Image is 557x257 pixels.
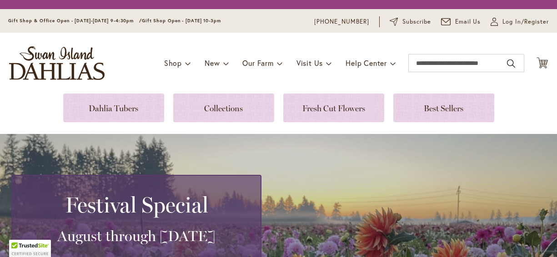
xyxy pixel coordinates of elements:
span: Gift Shop & Office Open - [DATE]-[DATE] 9-4:30pm / [8,18,142,24]
a: Subscribe [390,17,431,26]
span: Email Us [455,17,481,26]
span: New [205,58,220,68]
a: Email Us [441,17,481,26]
span: Help Center [346,58,387,68]
a: [PHONE_NUMBER] [314,17,369,26]
a: Log In/Register [491,17,549,26]
span: Gift Shop Open - [DATE] 10-3pm [142,18,221,24]
span: Subscribe [402,17,431,26]
span: Visit Us [296,58,323,68]
h2: Festival Special [23,192,250,217]
div: TrustedSite Certified [9,240,51,257]
a: store logo [9,46,105,80]
span: Log In/Register [502,17,549,26]
span: Our Farm [242,58,273,68]
span: Shop [164,58,182,68]
button: Search [507,56,515,71]
h3: August through [DATE] [23,227,250,245]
